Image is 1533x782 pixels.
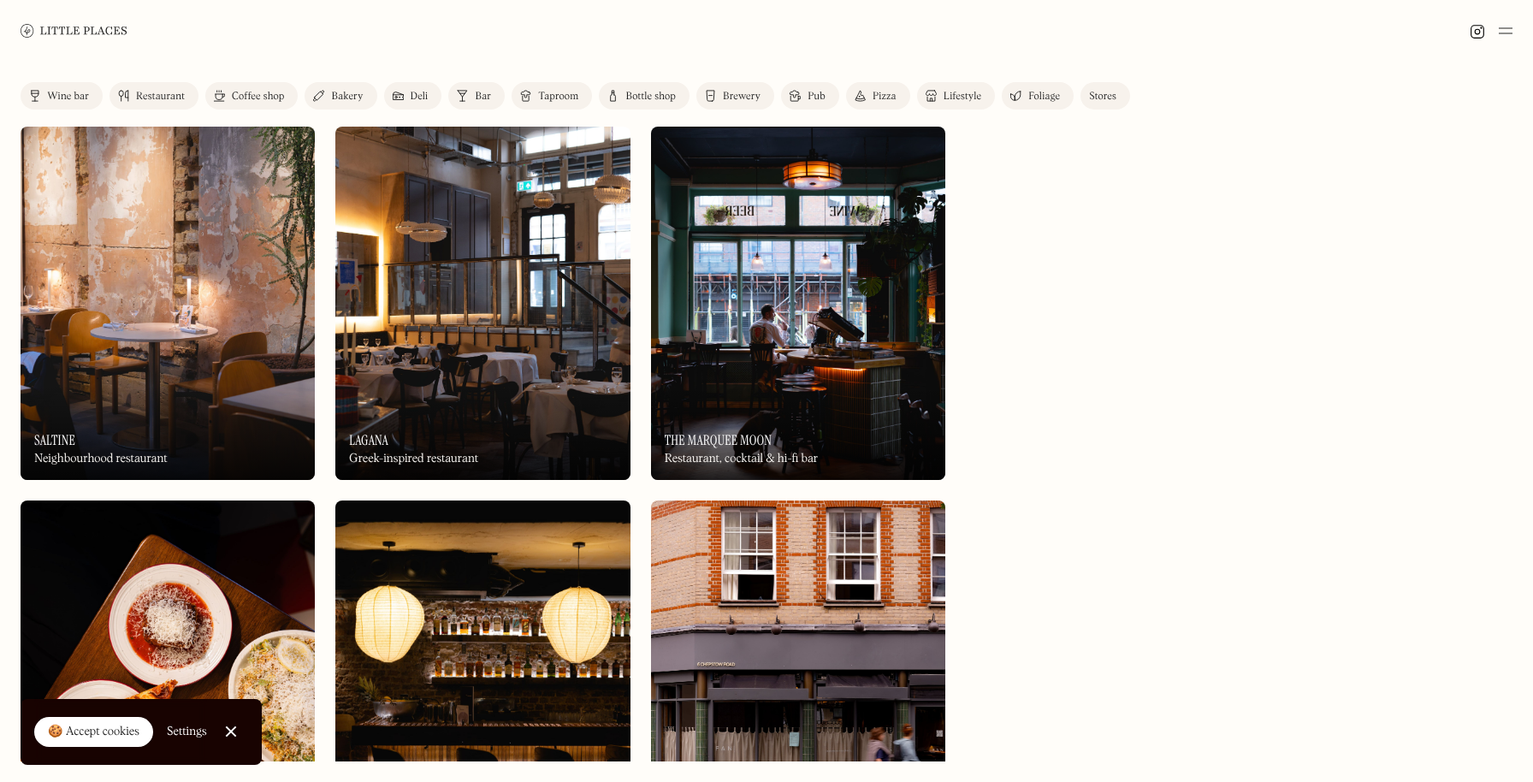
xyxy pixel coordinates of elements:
div: Coffee shop [232,92,284,102]
div: Foliage [1028,92,1060,102]
div: Bakery [331,92,363,102]
h3: The Marquee Moon [665,432,772,448]
img: The Marquee Moon [651,127,945,480]
div: Greek-inspired restaurant [349,452,478,466]
a: SaltineSaltineSaltineNeighbourhood restaurant [21,127,315,480]
div: Stores [1089,92,1116,102]
a: Pub [781,82,839,110]
a: Bakery [305,82,376,110]
a: Bottle shop [599,82,690,110]
div: Bar [475,92,491,102]
a: Lifestyle [917,82,995,110]
div: Pizza [873,92,897,102]
div: Close Cookie Popup [230,732,231,732]
a: Pizza [846,82,910,110]
a: 🍪 Accept cookies [34,717,153,748]
a: Taproom [512,82,592,110]
div: Taproom [538,92,578,102]
a: Restaurant [109,82,198,110]
div: Lifestyle [944,92,981,102]
a: Stores [1080,82,1130,110]
img: Saltine [21,127,315,480]
a: Close Cookie Popup [214,714,248,749]
div: Deli [411,92,429,102]
a: Foliage [1002,82,1074,110]
a: Coffee shop [205,82,298,110]
div: Brewery [723,92,761,102]
div: Settings [167,726,207,738]
a: Bar [448,82,505,110]
div: Pub [808,92,826,102]
div: Wine bar [47,92,89,102]
h3: Saltine [34,432,75,448]
div: Bottle shop [625,92,676,102]
div: 🍪 Accept cookies [48,724,139,741]
a: Settings [167,713,207,751]
div: Restaurant, cocktail & hi-fi bar [665,452,819,466]
a: The Marquee MoonThe Marquee MoonThe Marquee MoonRestaurant, cocktail & hi-fi bar [651,127,945,480]
a: LaganaLaganaLaganaGreek-inspired restaurant [335,127,630,480]
a: Brewery [696,82,774,110]
img: Lagana [335,127,630,480]
h3: Lagana [349,432,388,448]
a: Deli [384,82,442,110]
a: Wine bar [21,82,103,110]
div: Restaurant [136,92,185,102]
div: Neighbourhood restaurant [34,452,168,466]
